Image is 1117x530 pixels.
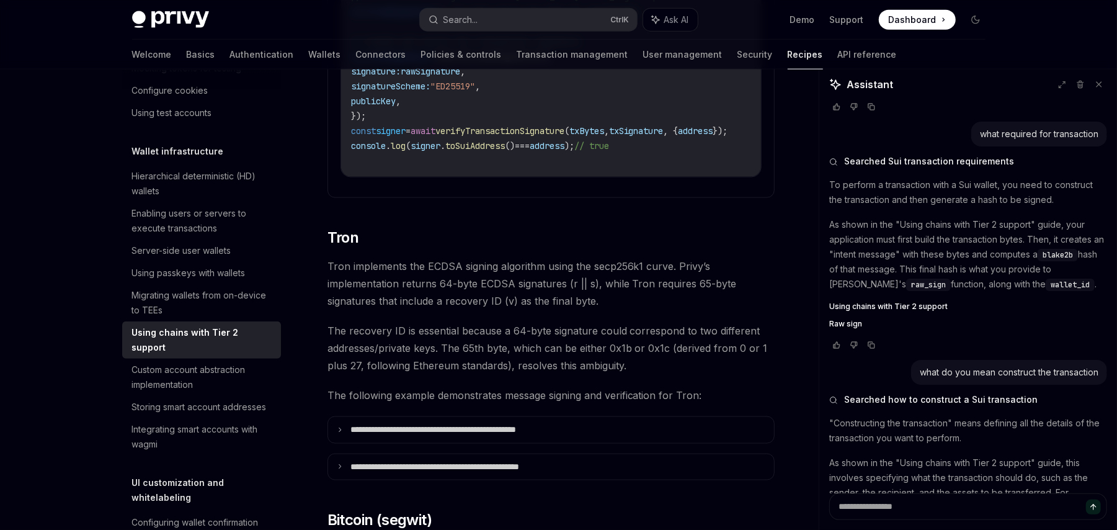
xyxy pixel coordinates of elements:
[230,40,294,70] a: Authentication
[327,228,359,248] span: Tron
[574,140,609,151] span: // true
[351,125,376,137] span: const
[351,140,386,151] span: console
[435,125,564,137] span: verifyTransactionSignature
[132,400,267,415] div: Storing smart account addresses
[421,40,502,70] a: Policies & controls
[351,81,430,92] span: signatureScheme:
[132,362,274,392] div: Custom account abstraction implementation
[327,322,775,374] span: The recovery ID is essential because a 64-byte signature could correspond to two different addres...
[396,96,401,107] span: ,
[1051,280,1090,290] span: wallet_id
[830,14,864,26] a: Support
[530,140,564,151] span: address
[356,40,406,70] a: Connectors
[844,155,1014,168] span: Searched Sui transaction requirements
[132,422,274,452] div: Integrating smart accounts with wagmi
[505,140,515,151] span: ()
[737,40,773,70] a: Security
[664,125,679,137] span: , {
[406,140,411,151] span: (
[980,128,1098,140] div: what required for transaction
[829,393,1107,406] button: Searched how to construct a Sui transaction
[829,177,1107,207] p: To perform a transaction with a Sui wallet, you need to construct the transaction and then genera...
[122,165,281,202] a: Hierarchical deterministic (HD) wallets
[122,359,281,396] a: Custom account abstraction implementation
[829,155,1107,168] button: Searched Sui transaction requirements
[564,125,569,137] span: (
[829,217,1107,292] p: As shown in the "Using chains with Tier 2 support" guide, your application must first build the t...
[847,77,893,92] span: Assistant
[411,125,435,137] span: await
[122,262,281,284] a: Using passkeys with wallets
[844,393,1038,406] span: Searched how to construct a Sui transaction
[132,288,274,318] div: Migrating wallets from on-device to TEEs
[351,66,401,77] span: signature:
[879,10,956,30] a: Dashboard
[122,321,281,359] a: Using chains with Tier 2 support
[406,125,411,137] span: =
[132,40,172,70] a: Welcome
[1043,250,1073,260] span: blake2b
[351,110,366,122] span: });
[430,81,475,92] span: "ED25519"
[440,140,445,151] span: .
[966,10,986,30] button: Toggle dark mode
[829,416,1107,446] p: "Constructing the transaction" means defining all the details of the transaction you want to perf...
[386,140,391,151] span: .
[838,40,897,70] a: API reference
[911,280,946,290] span: raw_sign
[920,366,1098,379] div: what do you mean construct the transaction
[327,258,775,310] span: Tron implements the ECDSA signing algorithm using the secp256k1 curve. Privy’s implementation ret...
[517,40,628,70] a: Transaction management
[643,40,723,70] a: User management
[1086,500,1101,514] button: Send message
[122,240,281,262] a: Server-side user wallets
[443,12,478,27] div: Search...
[609,125,664,137] span: txSignature
[829,302,948,312] span: Using chains with Tier 2 support
[611,15,630,25] span: Ctrl K
[679,125,713,137] span: address
[604,125,609,137] span: ,
[132,325,274,355] div: Using chains with Tier 2 support
[122,79,281,102] a: Configure cookies
[420,9,637,31] button: Search...CtrlK
[829,302,1107,312] a: Using chains with Tier 2 support
[132,11,209,29] img: dark logo
[132,169,274,199] div: Hierarchical deterministic (HD) wallets
[122,418,281,456] a: Integrating smart accounts with wagmi
[569,125,604,137] span: txBytes
[713,125,728,137] span: });
[122,102,281,124] a: Using test accounts
[327,387,775,404] span: The following example demonstrates message signing and verification for Tron:
[351,96,396,107] span: publicKey
[122,202,281,240] a: Enabling users or servers to execute transactions
[327,510,432,530] span: Bitcoin (segwit)
[391,140,406,151] span: log
[664,14,689,26] span: Ask AI
[790,14,815,26] a: Demo
[122,284,281,321] a: Migrating wallets from on-device to TEEs
[445,140,505,151] span: toSuiAddress
[475,81,480,92] span: ,
[564,140,574,151] span: );
[132,243,231,258] div: Server-side user wallets
[122,396,281,418] a: Storing smart account addresses
[643,9,698,31] button: Ask AI
[411,140,440,151] span: signer
[132,475,281,505] h5: UI customization and whitelabeling
[132,266,246,281] div: Using passkeys with wallets
[132,144,224,159] h5: Wallet infrastructure
[889,14,937,26] span: Dashboard
[515,140,530,151] span: ===
[829,319,862,329] span: Raw sign
[187,40,215,70] a: Basics
[460,66,465,77] span: ,
[829,319,1107,329] a: Raw sign
[309,40,341,70] a: Wallets
[132,106,212,120] div: Using test accounts
[376,125,406,137] span: signer
[132,206,274,236] div: Enabling users or servers to execute transactions
[788,40,823,70] a: Recipes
